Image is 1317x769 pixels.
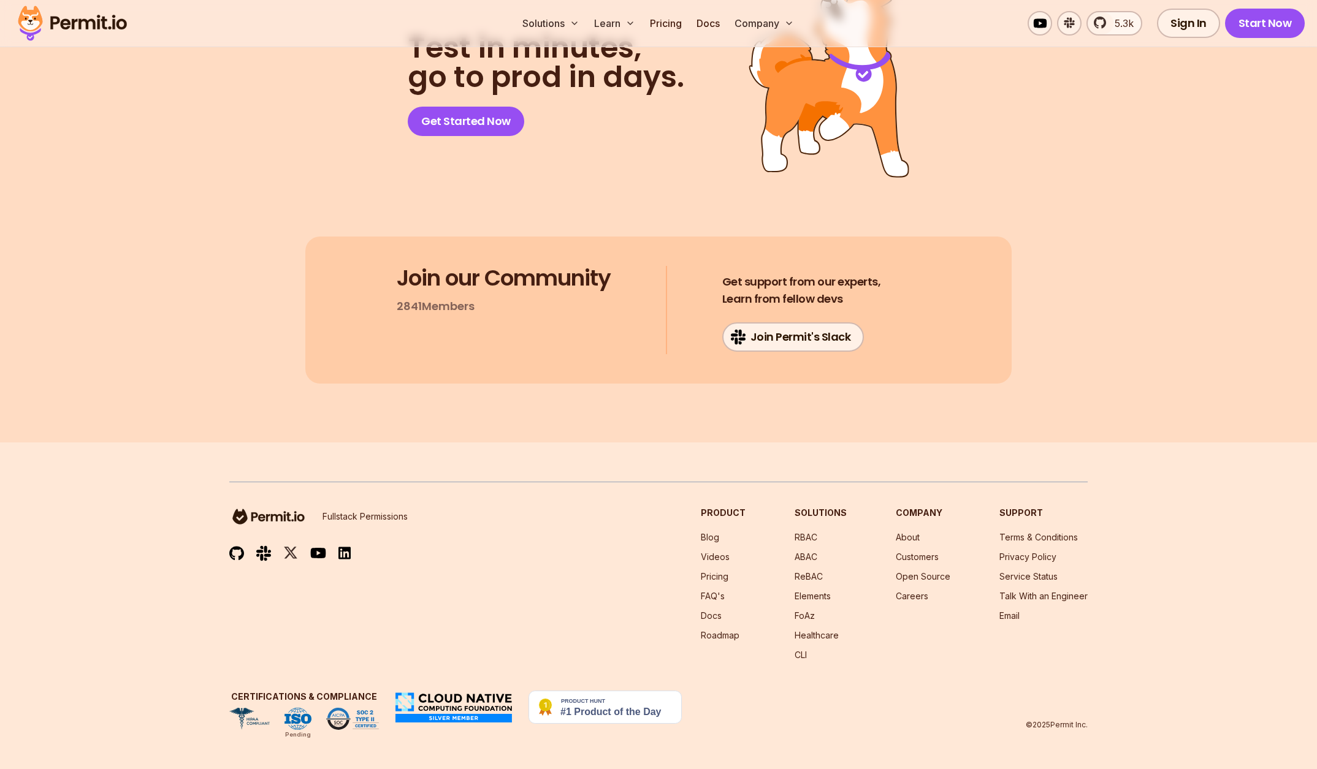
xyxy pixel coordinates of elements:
a: RBAC [795,532,817,542]
a: Videos [701,551,730,562]
p: 2841 Members [397,298,475,315]
a: Docs [701,610,722,621]
a: Roadmap [701,630,739,640]
img: ISO [284,708,311,730]
span: 5.3k [1107,16,1134,31]
img: slack [256,545,271,561]
img: HIPAA [229,708,270,730]
a: Service Status [999,571,1058,581]
span: Get support from our experts, [722,273,881,290]
a: Start Now [1225,9,1305,38]
img: github [229,546,244,561]
a: Email [999,610,1020,621]
a: Blog [701,532,719,542]
p: © 2025 Permit Inc. [1026,720,1088,730]
img: SOC [326,708,379,730]
span: Test in minutes, [408,33,684,63]
div: Pending [285,730,311,740]
a: FAQ's [701,591,725,601]
a: FoAz [795,610,815,621]
button: Company [730,11,799,36]
a: Terms & Conditions [999,532,1078,542]
p: Fullstack Permissions [323,510,408,523]
a: About [896,532,920,542]
h2: go to prod in days. [408,33,684,92]
a: Open Source [896,571,950,581]
img: youtube [310,546,326,560]
a: Talk With an Engineer [999,591,1088,601]
h3: Certifications & Compliance [229,691,379,703]
a: Join Permit's Slack [722,322,865,352]
h3: Product [701,507,746,519]
h3: Company [896,507,950,519]
img: Permit logo [12,2,132,44]
img: logo [229,507,308,526]
a: CLI [795,650,807,660]
h3: Support [999,507,1088,519]
a: Careers [896,591,928,601]
img: linkedin [338,546,351,560]
a: 5.3k [1086,11,1142,36]
h3: Solutions [795,507,847,519]
h4: Learn from fellow devs [722,273,881,308]
img: Permit.io - Never build permissions again | Product Hunt [529,691,682,724]
h3: Join our Community [397,266,611,290]
a: Pricing [645,11,687,36]
a: Sign In [1157,9,1220,38]
a: Healthcare [795,630,839,640]
a: ReBAC [795,571,823,581]
a: ABAC [795,551,817,562]
button: Solutions [517,11,584,36]
a: Get Started Now [408,107,524,136]
a: Elements [795,591,831,601]
img: twitter [283,545,298,561]
button: Learn [589,11,640,36]
a: Customers [896,551,939,562]
a: Privacy Policy [999,551,1056,562]
a: Pricing [701,571,728,581]
a: Docs [692,11,725,36]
